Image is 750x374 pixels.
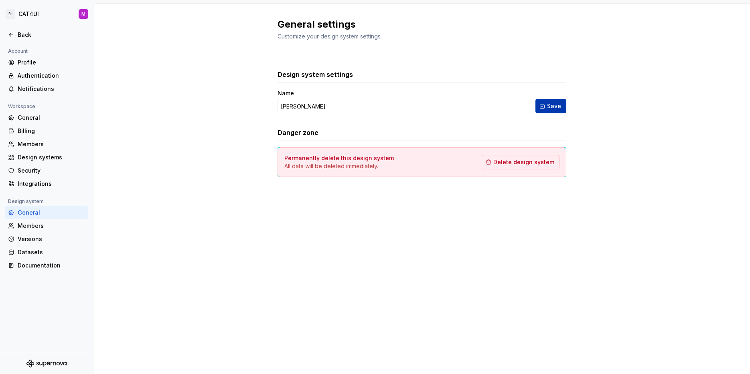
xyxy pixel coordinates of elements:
[5,259,88,272] a: Documentation
[5,111,88,124] a: General
[278,89,294,97] label: Name
[18,127,85,135] div: Billing
[18,10,39,18] div: CAT4UI
[18,114,85,122] div: General
[5,177,88,190] a: Integrations
[5,197,47,206] div: Design system
[278,18,557,31] h2: General settings
[5,233,88,245] a: Versions
[5,69,88,82] a: Authentication
[5,82,88,95] a: Notifications
[2,5,91,23] button: B-CAT4UIM
[18,235,85,243] div: Versions
[18,180,85,188] div: Integrations
[18,72,85,80] div: Authentication
[284,154,394,162] h4: Permanently delete this design system
[278,33,382,40] span: Customize your design system settings.
[5,46,31,56] div: Account
[18,167,85,175] div: Security
[5,219,88,232] a: Members
[18,222,85,230] div: Members
[5,138,88,151] a: Members
[18,31,85,39] div: Back
[18,153,85,161] div: Design systems
[5,125,88,137] a: Billing
[284,162,394,170] p: All data will be deleted immediately.
[18,140,85,148] div: Members
[278,128,318,137] h3: Danger zone
[5,164,88,177] a: Security
[81,11,85,17] div: M
[547,102,561,110] span: Save
[26,360,67,368] svg: Supernova Logo
[18,58,85,66] div: Profile
[6,9,15,19] div: B-
[18,261,85,269] div: Documentation
[5,28,88,41] a: Back
[5,56,88,69] a: Profile
[5,102,39,111] div: Workspace
[18,209,85,217] div: General
[482,155,559,169] button: Delete design system
[18,248,85,256] div: Datasets
[5,206,88,219] a: General
[18,85,85,93] div: Notifications
[493,158,554,166] span: Delete design system
[535,99,566,113] button: Save
[278,70,353,79] h3: Design system settings
[5,151,88,164] a: Design systems
[5,246,88,259] a: Datasets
